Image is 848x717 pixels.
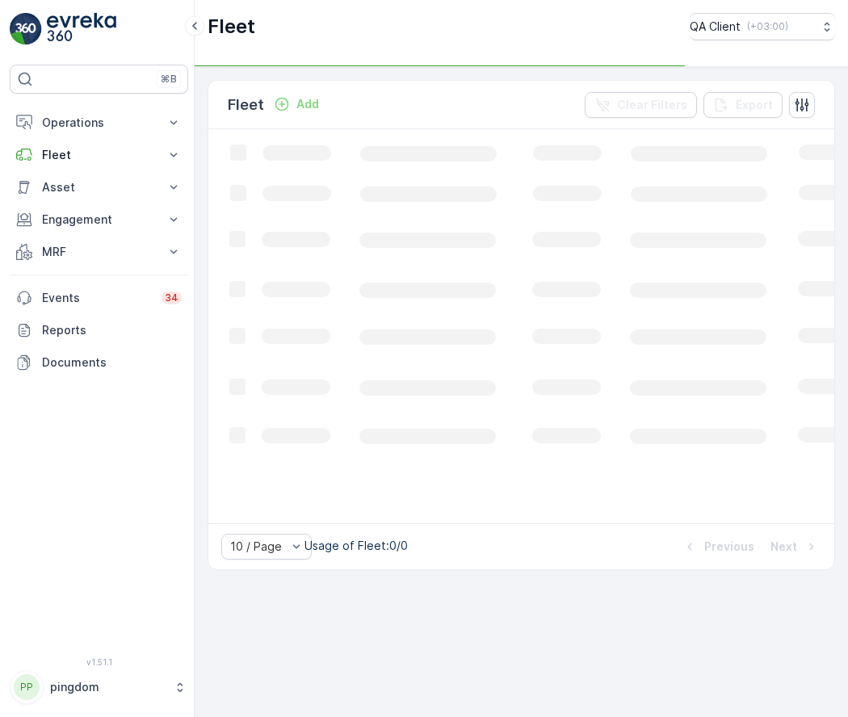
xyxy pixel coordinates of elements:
[42,212,156,228] p: Engagement
[769,537,821,556] button: Next
[10,314,188,346] a: Reports
[680,537,756,556] button: Previous
[42,179,156,195] p: Asset
[296,96,319,112] p: Add
[585,92,697,118] button: Clear Filters
[161,73,177,86] p: ⌘B
[208,14,255,40] p: Fleet
[50,679,166,695] p: pingdom
[10,282,188,314] a: Events34
[10,13,42,45] img: logo
[703,92,783,118] button: Export
[10,346,188,379] a: Documents
[47,13,116,45] img: logo_light-DOdMpM7g.png
[690,19,741,35] p: QA Client
[704,539,754,555] p: Previous
[10,171,188,203] button: Asset
[14,674,40,700] div: PP
[267,94,325,114] button: Add
[42,115,156,131] p: Operations
[10,139,188,171] button: Fleet
[10,203,188,236] button: Engagement
[10,236,188,268] button: MRF
[42,147,156,163] p: Fleet
[10,657,188,667] span: v 1.51.1
[42,354,182,371] p: Documents
[10,107,188,139] button: Operations
[736,97,773,113] p: Export
[747,20,788,33] p: ( +03:00 )
[617,97,687,113] p: Clear Filters
[690,13,835,40] button: QA Client(+03:00)
[10,670,188,704] button: PPpingdom
[304,538,408,554] p: Usage of Fleet : 0/0
[770,539,797,555] p: Next
[42,290,152,306] p: Events
[42,322,182,338] p: Reports
[42,244,156,260] p: MRF
[228,94,264,116] p: Fleet
[165,291,178,304] p: 34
